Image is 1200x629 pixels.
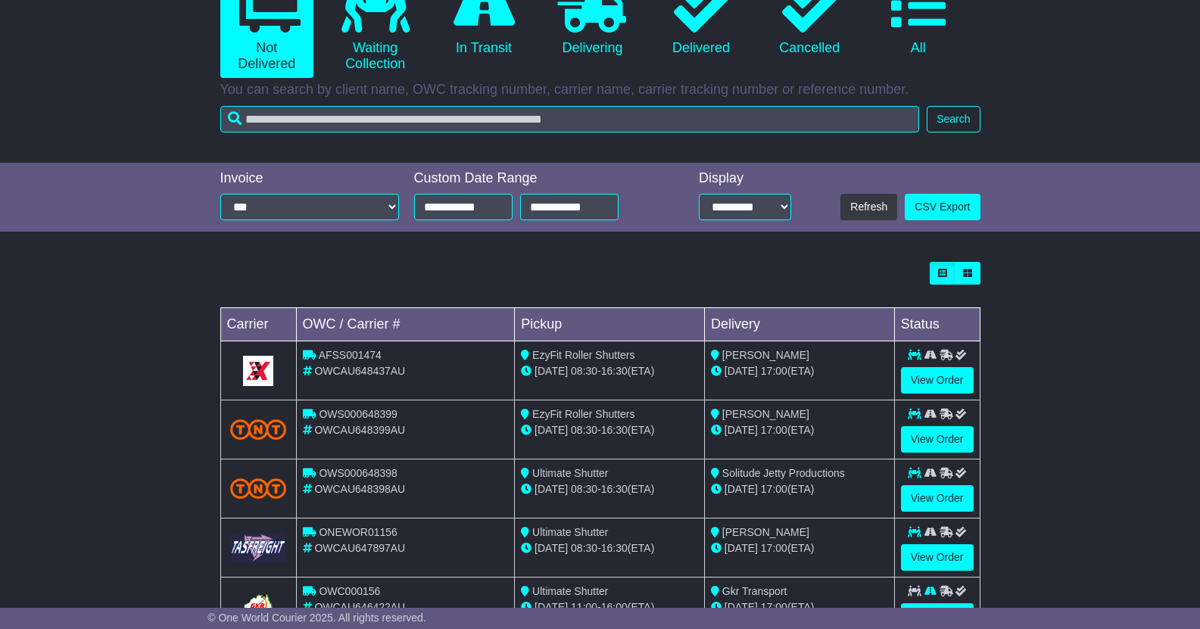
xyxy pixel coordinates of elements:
a: View Order [901,485,974,512]
span: Ultimate Shutter [532,526,608,538]
a: View Order [901,544,974,571]
img: TNT_Domestic.png [230,419,287,440]
span: 08:30 [571,424,597,436]
span: 08:30 [571,483,597,495]
a: CSV Export [905,194,980,220]
td: Status [894,308,980,341]
span: OWCAU646422AU [314,601,405,613]
span: [DATE] [535,365,568,377]
button: Refresh [840,194,897,220]
span: 11:00 [571,601,597,613]
div: - (ETA) [521,363,698,379]
div: - (ETA) [521,422,698,438]
div: - (ETA) [521,599,698,615]
span: [DATE] [725,542,758,554]
span: [DATE] [535,542,568,554]
div: (ETA) [711,422,888,438]
span: Ultimate Shutter [532,467,608,479]
td: Carrier [220,308,296,341]
span: [PERSON_NAME] [722,349,809,361]
span: © One World Courier 2025. All rights reserved. [207,612,426,624]
button: Search [927,106,980,132]
img: GetCarrierServiceLogo [243,356,273,386]
span: 16:30 [601,542,628,554]
span: 16:30 [601,483,628,495]
span: 08:30 [571,542,597,554]
a: View Order [901,367,974,394]
span: 17:00 [761,365,787,377]
div: Display [699,170,791,187]
div: - (ETA) [521,540,698,556]
span: [PERSON_NAME] [722,408,809,420]
span: [DATE] [725,365,758,377]
div: - (ETA) [521,481,698,497]
span: EzyFit Roller Shutters [532,408,634,420]
p: You can search by client name, OWC tracking number, carrier name, carrier tracking number or refe... [220,82,980,98]
span: ONEWOR01156 [319,526,397,538]
span: OWC000156 [319,585,380,597]
span: OWCAU648399AU [314,424,405,436]
span: 17:00 [761,483,787,495]
span: 08:30 [571,365,597,377]
td: OWC / Carrier # [296,308,515,341]
span: Gkr Transport [722,585,787,597]
span: [DATE] [725,483,758,495]
span: Ultimate Shutter [532,585,608,597]
span: 17:00 [761,424,787,436]
span: OWCAU648437AU [314,365,405,377]
span: 16:30 [601,365,628,377]
td: Pickup [515,308,705,341]
img: GetCarrierServiceLogo [230,533,287,562]
span: 16:00 [601,601,628,613]
div: (ETA) [711,599,888,615]
span: 16:30 [601,424,628,436]
span: OWS000648398 [319,467,397,479]
span: 17:00 [761,542,787,554]
div: Invoice [220,170,399,187]
img: TNT_Domestic.png [230,478,287,499]
span: OWS000648399 [319,408,397,420]
span: [DATE] [535,424,568,436]
div: Custom Date Range [414,170,657,187]
span: EzyFit Roller Shutters [532,349,634,361]
span: OWCAU647897AU [314,542,405,554]
span: 17:00 [761,601,787,613]
div: (ETA) [711,363,888,379]
span: AFSS001474 [319,349,382,361]
span: [DATE] [535,483,568,495]
span: [PERSON_NAME] [722,526,809,538]
td: Delivery [704,308,894,341]
span: OWCAU648398AU [314,483,405,495]
span: [DATE] [725,601,758,613]
div: (ETA) [711,481,888,497]
span: [DATE] [725,424,758,436]
img: GetCarrierServiceLogo [241,592,276,622]
a: View Order [901,426,974,453]
div: (ETA) [711,540,888,556]
span: Solitude Jetty Productions [722,467,845,479]
span: [DATE] [535,601,568,613]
